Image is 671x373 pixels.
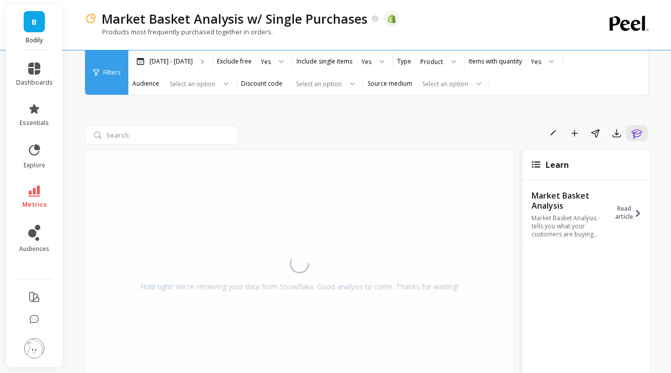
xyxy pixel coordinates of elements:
img: header icon [85,13,97,25]
div: Product [420,57,443,67]
span: explore [24,161,45,169]
span: Read article [615,205,633,221]
label: Items with quantity [469,57,522,66]
div: Hold tight! We're retrieving your data from Snowflake. Good analysis to come. Thanks for waiting! [140,282,458,292]
span: essentials [20,119,49,127]
div: Yes [261,57,271,67]
span: B [32,16,37,28]
span: Learn [546,159,569,170]
p: Products most frequently purchased together in orders. [85,27,273,36]
img: api.shopify.svg [387,14,396,23]
p: Bodily [16,36,53,44]
button: Read article [615,190,648,236]
div: Yes [361,57,371,67]
label: Exclude free [217,57,252,66]
label: Include single items [296,57,352,66]
span: audiences [19,245,49,253]
span: dashboards [16,79,53,87]
p: Market Basket Analysis [532,191,613,211]
p: [DATE] - [DATE] [150,57,193,66]
span: Filters [103,69,120,77]
p: Market Basket Analysis - tells you what your customers are buying together. What are all the comb... [532,214,613,238]
p: Market Basket Analysis w/ Single Purchases [102,10,367,27]
span: metrics [22,201,47,209]
label: Type [397,57,411,66]
div: Yes [531,57,541,67]
input: Search [85,125,238,145]
img: profile picture [24,338,44,358]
